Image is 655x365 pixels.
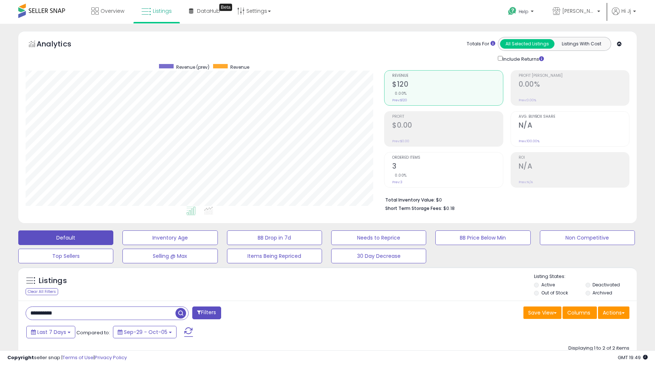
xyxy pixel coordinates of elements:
[331,249,426,263] button: 30 Day Decrease
[122,249,217,263] button: Selling @ Max
[7,354,34,361] strong: Copyright
[621,7,631,15] span: Hi Jj
[153,7,172,15] span: Listings
[492,54,553,63] div: Include Returns
[467,41,495,48] div: Totals For
[618,354,648,361] span: 2025-10-13 19:49 GMT
[176,64,209,70] span: Revenue (prev)
[519,162,629,172] h2: N/A
[392,80,503,90] h2: $120
[230,64,249,70] span: Revenue
[385,205,442,211] b: Short Term Storage Fees:
[124,328,167,336] span: Sep-29 - Oct-05
[122,230,217,245] button: Inventory Age
[192,306,221,319] button: Filters
[18,230,113,245] button: Default
[197,7,220,15] span: DataHub
[392,139,409,143] small: Prev: $0.00
[519,80,629,90] h2: 0.00%
[541,282,555,288] label: Active
[392,121,503,131] h2: $0.00
[76,329,110,336] span: Compared to:
[385,197,435,203] b: Total Inventory Value:
[392,74,503,78] span: Revenue
[385,195,624,204] li: $0
[392,180,402,184] small: Prev: 3
[37,328,66,336] span: Last 7 Days
[540,230,635,245] button: Non Competitive
[39,276,67,286] h5: Listings
[227,249,322,263] button: Items Being Repriced
[331,230,426,245] button: Needs to Reprice
[502,1,541,24] a: Help
[519,180,533,184] small: Prev: N/A
[534,273,637,280] p: Listing States:
[562,7,595,15] span: [PERSON_NAME]'s Movies
[508,7,517,16] i: Get Help
[392,98,407,102] small: Prev: $120
[519,115,629,119] span: Avg. Buybox Share
[567,309,590,316] span: Columns
[435,230,530,245] button: BB Price Below Min
[392,156,503,160] span: Ordered Items
[612,7,636,24] a: Hi Jj
[598,306,629,319] button: Actions
[392,91,407,96] small: 0.00%
[519,98,536,102] small: Prev: 0.00%
[568,345,629,352] div: Displaying 1 to 2 of 2 items
[592,290,612,296] label: Archived
[26,288,58,295] div: Clear All Filters
[443,205,455,212] span: $0.18
[37,39,86,51] h5: Analytics
[113,326,177,338] button: Sep-29 - Oct-05
[63,354,94,361] a: Terms of Use
[18,249,113,263] button: Top Sellers
[519,8,529,15] span: Help
[101,7,124,15] span: Overview
[26,326,75,338] button: Last 7 Days
[523,306,561,319] button: Save View
[563,306,597,319] button: Columns
[519,74,629,78] span: Profit [PERSON_NAME]
[541,290,568,296] label: Out of Stock
[7,354,127,361] div: seller snap | |
[392,173,407,178] small: 0.00%
[519,139,539,143] small: Prev: 100.00%
[392,162,503,172] h2: 3
[592,282,620,288] label: Deactivated
[392,115,503,119] span: Profit
[519,121,629,131] h2: N/A
[554,39,609,49] button: Listings With Cost
[227,230,322,245] button: BB Drop in 7d
[500,39,554,49] button: All Selected Listings
[95,354,127,361] a: Privacy Policy
[519,156,629,160] span: ROI
[219,4,232,11] div: Tooltip anchor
